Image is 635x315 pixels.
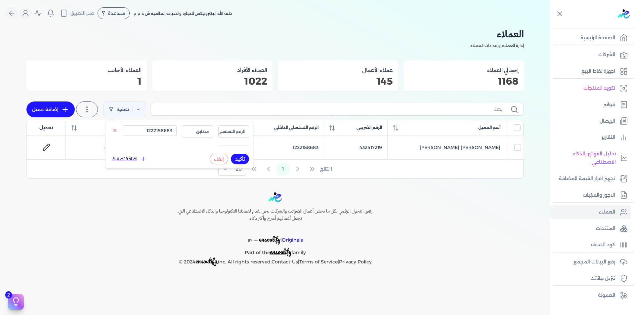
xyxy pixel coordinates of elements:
[232,163,246,175] span: Rows per page
[164,245,386,257] p: Part of the family
[600,117,615,126] p: الإيصال
[70,10,95,16] span: حمل التطبيق
[550,289,631,302] a: العمولة
[339,259,372,265] a: Privacy Policy
[602,133,615,142] p: التقارير
[599,208,615,217] p: العملاء
[550,114,631,128] a: الإيصال
[218,125,249,138] button: الرقم التسلسلي الداخلي
[320,166,332,173] span: 1 نتائج
[550,64,631,78] a: اجهزة نقاط البيع
[550,238,631,252] a: كود الصنف
[583,84,615,93] p: تكويد المنتجات
[559,175,615,183] p: تجهيز اقرار القيمة المضافة
[554,150,616,167] p: تحليل الفواتير بالذكاء الاصطناعي
[164,257,386,266] p: © 2024 ,inc. All rights reserved. | |
[58,8,96,19] button: حمل التطبيق
[388,136,506,160] td: [PERSON_NAME] [PERSON_NAME]
[123,125,177,136] input: Enter value
[409,77,519,86] p: 1168
[598,291,615,300] p: العمولة
[550,188,631,202] a: الاجور والمرتبات
[590,274,615,283] p: تنزيل بياناتك
[409,66,519,74] h3: إجمالي العملاء
[164,208,386,222] h6: رفيق التحول الرقمي لكل ما يخص أعمال الضرائب والشركات نحن نقدم لعملائنا التكنولوجيا والذكاء الاصطن...
[98,7,130,19] div: مساعدة
[270,250,291,256] a: ensoulify
[164,227,386,245] p: |
[26,41,524,50] p: إدارة العملاء وإعدادات العملاء
[195,256,217,266] span: ensoulify
[26,101,75,117] a: إضافة عميل
[596,224,615,233] p: المنتجات
[204,129,245,135] span: الرقم التسلسلي الداخلي
[478,125,500,131] span: أسم العميل
[272,259,298,265] a: Contact-Us
[550,81,631,95] a: تكويد المنتجات
[26,26,524,41] h2: العملاء
[259,234,280,244] span: ensoulify
[591,241,615,249] p: كود الصنف
[598,51,615,59] p: الشركات
[550,31,631,45] a: الصفحة الرئيسية
[580,34,615,42] p: الصفحة الرئيسية
[108,11,125,16] span: مساعدة
[603,100,615,109] p: فواتير
[103,101,146,117] a: تصفية
[324,136,388,160] td: 432517219
[109,155,149,163] button: اضافة تصفية
[276,162,290,176] button: Page 1
[248,238,252,243] span: BY
[283,77,393,86] p: 145
[550,255,631,269] a: رفع البيانات المجمع
[156,106,502,113] input: بحث
[231,154,249,164] button: تأكيد
[618,9,630,19] img: logo
[210,154,228,164] button: إلغاء
[550,131,631,144] a: التقارير
[550,205,631,219] a: العملاء
[32,77,142,86] p: 1
[550,222,631,236] a: المنتجات
[39,124,53,131] span: تعديل
[157,66,267,74] h3: العملاء الأفراد
[254,237,258,241] sup: __
[134,11,233,16] span: خلف الله اليكترونيكس للتجاره والصيانه العالميه ش ذ م م
[550,272,631,286] a: تنزيل بياناتك
[282,237,303,243] span: Originals
[157,77,267,86] p: 1022
[583,191,615,200] p: الاجور والمرتبات
[581,67,615,76] p: اجهزة نقاط البيع
[274,125,318,131] span: الرقم التسلسلي الداخلي
[233,136,324,160] td: 1222158683
[269,192,282,202] img: logo
[186,129,209,135] span: مطابق
[550,48,631,62] a: الشركات
[182,125,213,138] button: مطابق
[573,258,615,266] p: رفع البيانات المجمع
[550,172,631,186] a: تجهيز اقرار القيمة المضافة
[5,291,12,298] span: 2
[105,144,171,150] span: [PERSON_NAME]، بناية 46و48
[283,66,393,74] h3: عملاء الأعمال
[270,247,291,257] span: ensoulify
[357,125,382,131] span: الرقم الضريبي
[550,147,631,169] a: تحليل الفواتير بالذكاء الاصطناعي
[550,98,631,112] a: فواتير
[32,66,142,74] h3: العملاء الأجانب
[8,294,24,310] button: 2
[299,259,338,265] a: Terms of Service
